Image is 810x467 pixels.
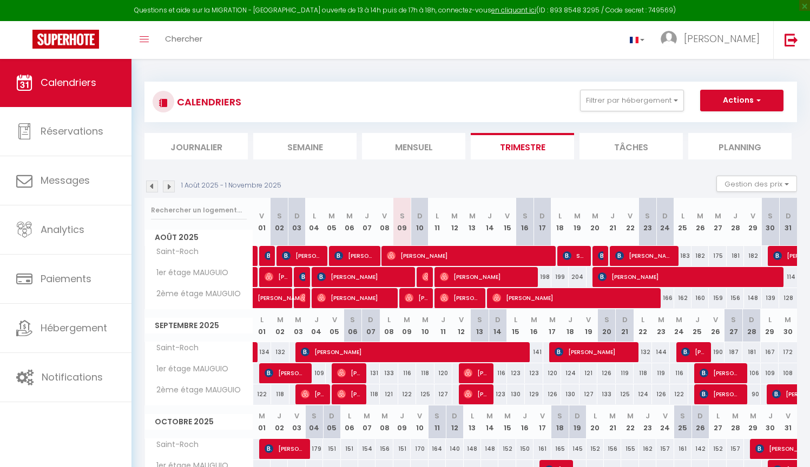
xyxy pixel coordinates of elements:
[364,411,370,421] abbr: M
[749,315,754,325] abbr: D
[549,315,556,325] abbr: M
[434,309,453,342] th: 11
[656,198,674,246] th: 24
[422,266,428,287] span: [PERSON_NAME]
[681,211,684,221] abbr: L
[429,198,446,246] th: 11
[469,211,476,221] abbr: M
[253,309,272,342] th: 01
[344,309,362,342] th: 06
[265,245,271,266] span: [PERSON_NAME]
[32,30,99,49] img: Super Booking
[271,342,289,362] div: 132
[785,315,791,325] abbr: M
[253,384,272,404] div: 122
[491,5,536,15] a: en cliquant ici
[727,405,744,438] th: 28
[761,309,779,342] th: 29
[598,266,777,287] span: [PERSON_NAME]
[700,384,740,404] span: [PERSON_NAME]
[464,198,481,246] th: 13
[400,211,405,221] abbr: S
[434,384,453,404] div: 127
[265,266,288,287] span: [PERSON_NAME]
[41,223,84,236] span: Analytics
[716,176,797,192] button: Gestion des prix
[634,342,652,362] div: 132
[561,363,579,383] div: 124
[145,230,253,245] span: Août 2025
[271,384,289,404] div: 118
[295,315,301,325] abbr: M
[323,405,340,438] th: 05
[328,211,335,221] abbr: M
[597,384,616,404] div: 133
[634,384,652,404] div: 124
[313,211,316,221] abbr: L
[505,211,510,221] abbr: V
[779,405,797,438] th: 31
[464,405,481,438] th: 13
[265,438,305,459] span: [PERSON_NAME]
[489,309,507,342] th: 14
[362,384,380,404] div: 118
[569,198,586,246] th: 19
[380,363,398,383] div: 133
[271,405,288,438] th: 02
[563,245,586,266] span: Sunny E
[464,384,487,404] span: [PERSON_NAME]
[656,288,674,308] div: 166
[727,246,744,266] div: 181
[742,363,761,383] div: 106
[525,363,543,383] div: 123
[709,246,726,266] div: 175
[299,266,305,287] span: [PERSON_NAME]
[452,309,471,342] th: 12
[592,211,598,221] abbr: M
[350,315,355,325] abbr: S
[688,133,792,159] li: Planning
[709,198,726,246] th: 27
[294,411,299,421] abbr: V
[616,363,634,383] div: 119
[580,90,684,111] button: Filtrer par hébergement
[628,211,633,221] abbr: V
[779,288,797,308] div: 128
[641,315,644,325] abbr: L
[779,198,797,246] th: 31
[145,318,253,333] span: Septembre 2025
[785,33,798,46] img: logout
[692,246,709,266] div: 182
[688,309,707,342] th: 25
[779,267,797,287] div: 114
[652,363,670,383] div: 119
[622,315,628,325] abbr: D
[652,384,670,404] div: 126
[41,76,96,89] span: Calendriers
[639,198,656,246] th: 23
[645,211,650,221] abbr: S
[481,405,498,438] th: 14
[489,384,507,404] div: 123
[779,363,797,383] div: 108
[387,245,549,266] span: [PERSON_NAME]
[674,198,692,246] th: 25
[398,309,417,342] th: 09
[621,405,638,438] th: 22
[744,246,761,266] div: 182
[543,309,562,342] th: 17
[416,363,434,383] div: 118
[271,198,288,246] th: 02
[147,342,201,354] span: Saint-Roch
[334,245,375,266] span: [PERSON_NAME]
[41,272,91,285] span: Paiements
[700,363,740,383] span: [PERSON_NAME]
[604,198,621,246] th: 21
[317,266,410,287] span: [PERSON_NAME]
[341,405,358,438] th: 06
[744,288,761,308] div: 148
[579,309,598,342] th: 19
[464,363,487,383] span: [PERSON_NAME]
[684,32,760,45] span: [PERSON_NAME]
[42,370,103,384] span: Notifications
